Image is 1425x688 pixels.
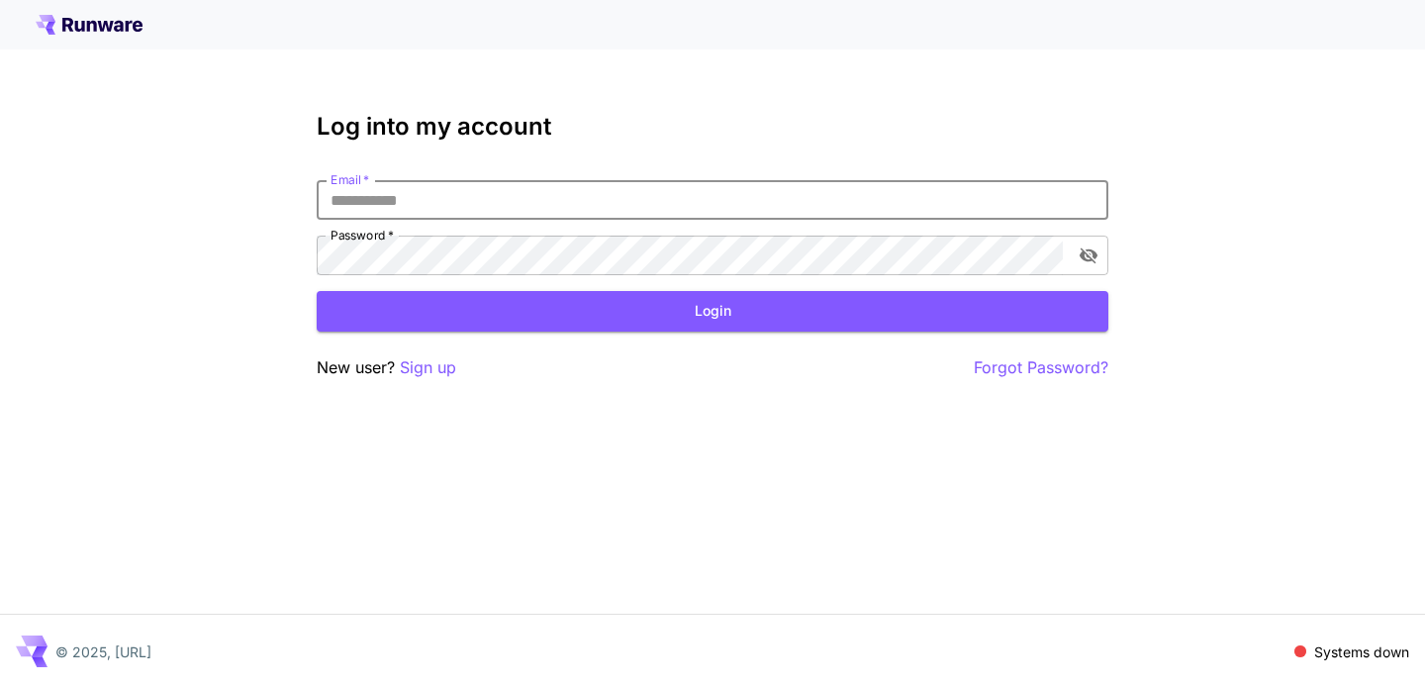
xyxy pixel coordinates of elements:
button: toggle password visibility [1071,238,1106,273]
button: Forgot Password? [974,355,1108,380]
button: Sign up [400,355,456,380]
p: Systems down [1314,641,1409,662]
button: Login [317,291,1108,332]
p: © 2025, [URL] [55,641,151,662]
h3: Log into my account [317,113,1108,141]
label: Email [331,171,369,188]
label: Password [331,227,394,244]
p: New user? [317,355,456,380]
